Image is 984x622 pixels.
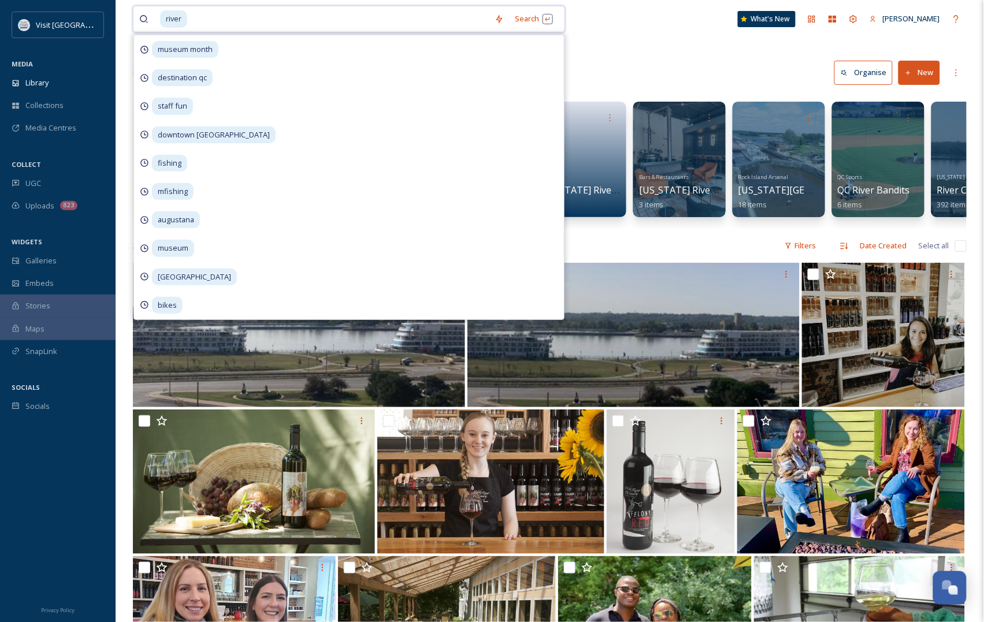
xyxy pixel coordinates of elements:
span: river [160,10,187,27]
a: QC SportsQC River Bandits6 items [838,170,910,210]
a: Rock Island Arsenal[US_STATE][GEOGRAPHIC_DATA]18 items [738,170,883,210]
span: Socials [25,401,50,412]
span: Library [25,77,49,88]
span: Embeds [25,278,54,289]
span: 18 items [738,199,767,210]
span: Galleries [25,255,57,266]
div: Search [510,8,559,30]
span: SOCIALS [12,383,40,392]
span: augustana [152,211,200,228]
button: Open Chat [933,571,967,605]
span: 3 items [639,199,664,210]
span: Rock Island Arsenal [738,173,789,181]
span: 6 items [838,199,863,210]
span: museum [152,240,194,256]
a: Wineries[US_STATE] River Distillery Company0 items [540,170,699,210]
span: Select all [919,240,949,251]
span: QC Sports [838,173,863,181]
img: QCCVB_VISIT_vert_logo_4c_tagline_122019.svg [18,19,30,31]
span: Visit [GEOGRAPHIC_DATA] [36,19,125,30]
span: staff fun [152,98,193,114]
span: [GEOGRAPHIC_DATA] [152,269,237,285]
div: Filters [779,234,822,257]
a: Bars & Restaurants[US_STATE] River Distilling Co.3 items [639,170,771,210]
div: 823 [60,201,77,210]
span: 392 items [937,199,970,210]
span: MEDIA [12,59,33,68]
span: [US_STATE] River Distillery Company [540,184,699,196]
span: SnapLink [25,346,57,357]
span: [PERSON_NAME] [883,13,940,24]
button: Organise [834,61,893,84]
span: destination qc [152,69,213,86]
span: [US_STATE] River Distilling Co. [639,184,771,196]
span: 275 file s [133,240,160,251]
span: Media Centres [25,122,76,133]
span: Collections [25,100,64,111]
span: WIDGETS [12,237,42,246]
a: [PERSON_NAME] [864,8,946,30]
img: LeClaire-July-2020-17.jpg [802,263,964,407]
span: Uploads [25,200,54,211]
span: Privacy Policy [41,606,75,614]
span: mfishing [152,183,194,200]
span: [US_STATE][GEOGRAPHIC_DATA] [738,184,883,196]
span: bikes [152,297,183,314]
img: ext_1758894136.406413_Kkeuning@visitquadcities.com-IMG_8841.jpeg [467,263,800,407]
span: fishing [152,155,187,172]
span: downtown [GEOGRAPHIC_DATA] [152,126,276,143]
a: Privacy Policy [41,602,75,616]
button: New [898,61,940,84]
a: What's New [738,11,796,27]
span: UGC [25,178,41,189]
div: Date Created [855,234,913,257]
img: Wine030.jpg [133,409,375,554]
img: wine tasting women patio.jpg [737,409,965,554]
span: Bars & Restaurants [639,173,689,181]
span: [US_STATE] River [937,173,981,181]
img: Wine053.jpg [607,409,735,554]
span: Maps [25,323,44,334]
img: ext_1758894139.243041_Kkeuning@visitquadcities.com-IMG_8834.jpeg [133,263,465,407]
img: Wide River Winery pouring, LeClaire.jpg [377,409,605,554]
span: QC River Bandits [838,184,910,196]
span: Stories [25,300,50,311]
span: COLLECT [12,160,41,169]
span: museum month [152,41,218,58]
